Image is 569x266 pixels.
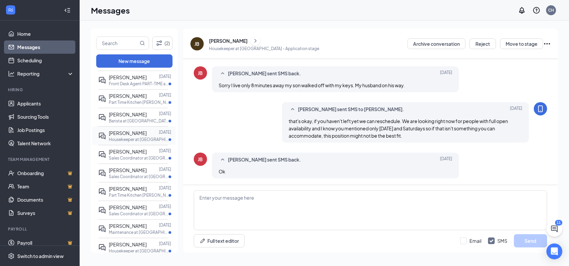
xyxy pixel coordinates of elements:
p: Sales Coordinator at [GEOGRAPHIC_DATA] [109,211,169,217]
p: Part Time Kitchen [PERSON_NAME] at [GEOGRAPHIC_DATA] [109,100,169,105]
button: Archive conversation [407,38,465,49]
p: [DATE] [159,111,171,116]
button: New message [96,54,173,68]
p: Housekeeper at [GEOGRAPHIC_DATA] - Application stage [209,46,319,51]
svg: ActiveDoubleChat [98,151,106,159]
span: [PERSON_NAME] [109,167,147,173]
span: [PERSON_NAME] [109,111,147,117]
span: [PERSON_NAME] [109,223,147,229]
a: Job Postings [17,123,74,137]
svg: ActiveDoubleChat [98,95,106,103]
span: [DATE] [440,70,452,78]
a: Applicants [17,97,74,110]
div: CH [548,7,554,13]
div: JB [198,70,203,76]
svg: ActiveDoubleChat [98,225,106,233]
button: Reject [469,38,496,49]
p: [DATE] [159,166,171,172]
span: [PERSON_NAME] sent SMS back. [228,70,301,78]
span: [PERSON_NAME] [109,186,147,192]
svg: MobileSms [536,105,544,113]
a: Home [17,27,74,40]
svg: Pen [199,237,206,244]
span: Ok [219,168,225,174]
p: [DATE] [159,148,171,154]
a: Talent Network [17,137,74,150]
a: OnboardingCrown [17,166,74,180]
button: Send [514,234,547,247]
div: Switch to admin view [17,253,64,259]
svg: Notifications [518,6,526,14]
h1: Messages [91,5,130,16]
p: [DATE] [159,74,171,79]
p: Sales Coordinator at [GEOGRAPHIC_DATA] [109,174,169,179]
p: [DATE] [159,204,171,209]
span: [PERSON_NAME] [109,204,147,210]
p: Barista at [GEOGRAPHIC_DATA] [109,118,169,124]
div: Open Intercom Messenger [546,243,562,259]
div: Reporting [17,70,74,77]
a: PayrollCrown [17,236,74,249]
button: ChatActive [546,221,562,237]
span: [PERSON_NAME] sent SMS back. [228,156,301,164]
div: [PERSON_NAME] [209,37,248,44]
svg: ChevronRight [252,37,259,45]
svg: ActiveDoubleChat [98,76,106,84]
span: [PERSON_NAME] [109,241,147,247]
div: JB [195,40,200,47]
svg: ActiveDoubleChat [98,243,106,251]
svg: SmallChevronUp [219,156,227,164]
p: [DATE] [159,222,171,228]
svg: ActiveDoubleChat [98,206,106,214]
p: Housekeeper at [GEOGRAPHIC_DATA] [109,248,169,254]
span: [PERSON_NAME] [109,93,147,99]
span: [DATE] [510,105,522,113]
div: JB [198,156,203,163]
input: Search [97,37,138,49]
svg: ActiveDoubleChat [98,169,106,177]
svg: SmallChevronUp [219,70,227,78]
span: [PERSON_NAME] [109,74,147,80]
p: Housekeeper at [GEOGRAPHIC_DATA] [109,137,169,142]
button: Move to stage [500,38,543,49]
div: Payroll [8,226,73,232]
p: Part Time Kitchen [PERSON_NAME] at [GEOGRAPHIC_DATA] [109,192,169,198]
a: Scheduling [17,54,74,67]
svg: SmallChevronUp [289,105,297,113]
svg: Settings [8,253,15,259]
p: Sales Coordinator at [GEOGRAPHIC_DATA] [109,155,169,161]
p: Maintenance at [GEOGRAPHIC_DATA] [109,230,169,235]
svg: WorkstreamLogo [7,7,14,13]
button: Filter (2) [152,36,173,50]
a: DocumentsCrown [17,193,74,206]
svg: Ellipses [543,40,551,48]
p: [DATE] [159,92,171,98]
svg: ActiveDoubleChat [98,188,106,196]
span: [PERSON_NAME] sent SMS to [PERSON_NAME]. [298,105,404,113]
a: Sourcing Tools [17,110,74,123]
div: 11 [555,220,562,226]
p: [DATE] [159,241,171,246]
svg: Analysis [8,70,15,77]
a: SurveysCrown [17,206,74,220]
a: Messages [17,40,74,54]
svg: ChatActive [550,225,558,233]
button: Full text editorPen [194,234,245,247]
p: Front Desk Agent PART-TIME at [GEOGRAPHIC_DATA] [109,81,169,87]
span: Sorry I live only 8 minutes away my son walked off with my keys. My husband on his way. [219,82,405,88]
svg: Collapse [64,7,71,14]
span: that's okay, if you haven't left yet we can reschedule. We are looking right now for people with ... [289,118,508,139]
span: [PERSON_NAME] [109,130,147,136]
span: [DATE] [440,156,452,164]
div: Team Management [8,157,73,162]
div: Hiring [8,87,73,93]
span: [PERSON_NAME] [109,149,147,155]
svg: MagnifyingGlass [140,40,145,46]
p: [DATE] [159,185,171,191]
a: TeamCrown [17,180,74,193]
svg: ActiveDoubleChat [98,113,106,121]
svg: QuestionInfo [533,6,540,14]
svg: ActiveDoubleChat [98,132,106,140]
svg: Filter [155,39,163,47]
p: [DATE] [159,129,171,135]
